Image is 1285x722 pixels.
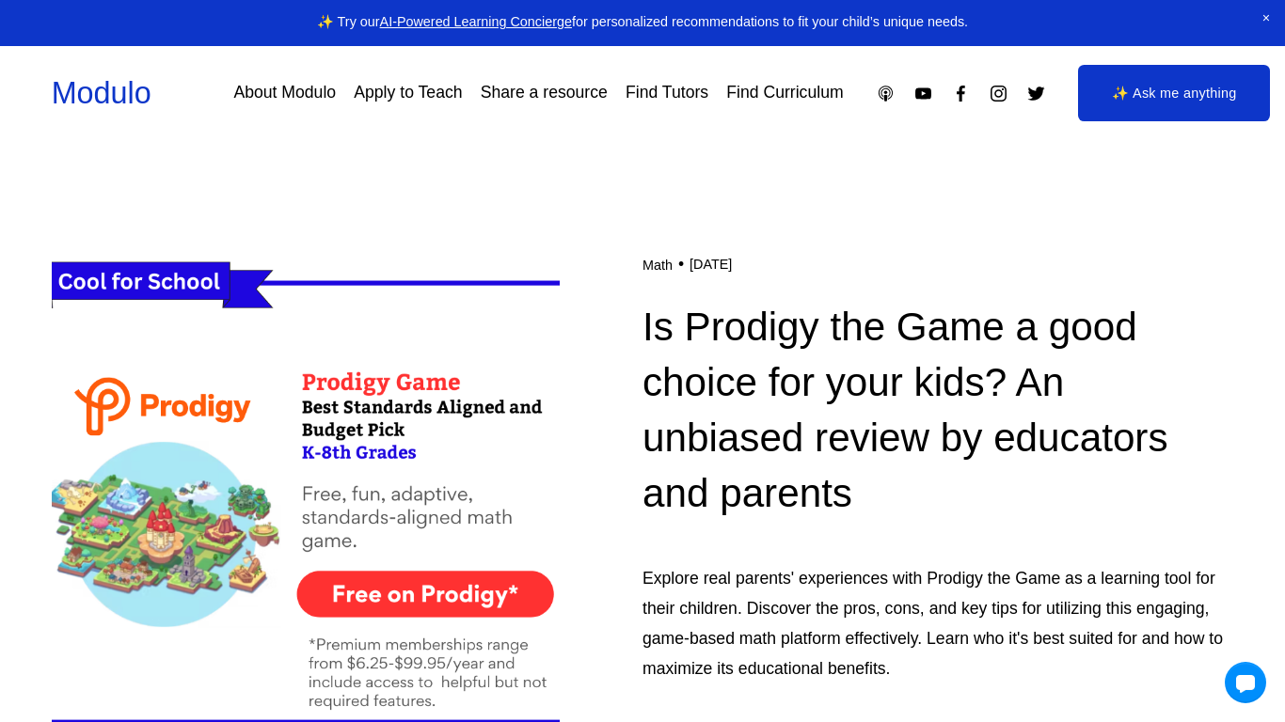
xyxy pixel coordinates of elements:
[642,305,1168,515] a: Is Prodigy the Game a good choice for your kids? An unbiased review by educators and parents
[876,84,896,103] a: Apple Podcasts
[1026,84,1046,103] a: Twitter
[1078,65,1270,121] a: ✨ Ask me anything
[642,258,673,273] a: Math
[989,84,1008,103] a: Instagram
[626,77,708,110] a: Find Tutors
[951,84,971,103] a: Facebook
[481,77,608,110] a: Share a resource
[354,77,462,110] a: Apply to Teach
[642,564,1233,683] p: Explore real parents' experiences with Prodigy the Game as a learning tool for their children. Di...
[380,14,572,29] a: AI-Powered Learning Concierge
[913,84,933,103] a: YouTube
[233,77,336,110] a: About Modulo
[690,257,732,273] time: [DATE]
[726,77,843,110] a: Find Curriculum
[52,76,151,110] a: Modulo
